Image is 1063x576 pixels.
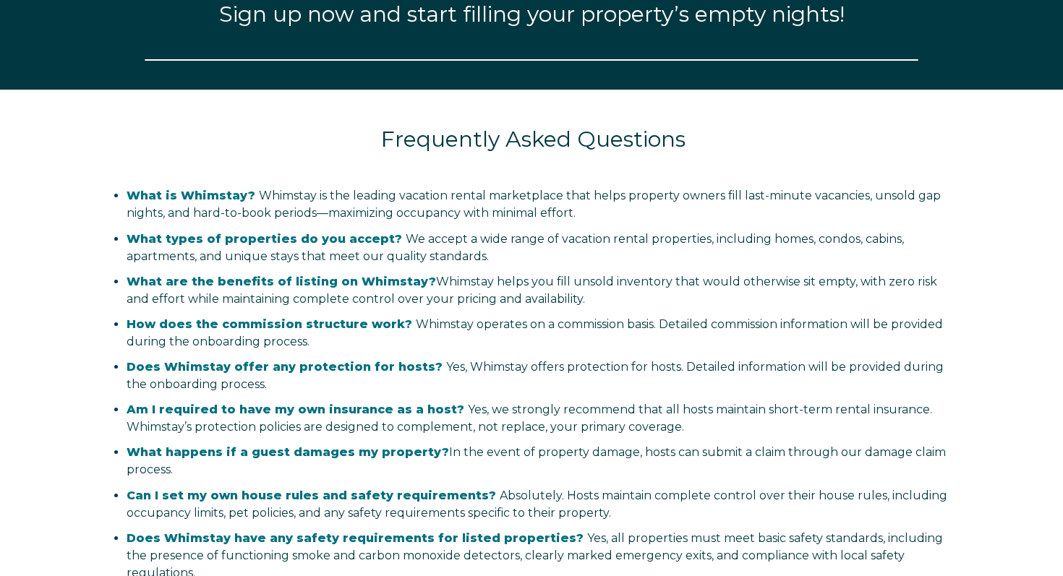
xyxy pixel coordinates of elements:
[127,360,944,391] span: Yes, Whimstay offers protection for hosts. Detailed information will be provided during the onboa...
[127,275,937,306] span: Whimstay helps you fill unsold inventory that would otherwise sit empty, with zero risk and effor...
[127,189,255,202] span: What is Whimstay?
[127,189,941,220] span: Whimstay is the leading vacation rental marketplace that helps property owners fill last-minute v...
[127,360,443,374] span: Does Whimstay offer any protection for hosts?
[381,126,686,152] span: Frequently Asked Questions
[219,1,845,27] span: Sign up now and start filling your property’s empty nights!
[127,489,947,520] span: Absolutely. Hosts maintain complete control over their house rules, including occupancy limits, p...
[127,531,584,545] span: Does Whimstay have any safety requirements for listed properties?
[127,317,412,331] span: How does the commission structure work?
[127,403,464,416] span: Am I required to have my own insurance as a host?
[127,317,943,348] span: Whimstay operates on a commission basis. Detailed commission information will be provided during ...
[127,232,402,246] span: What types of properties do you accept?
[127,489,496,502] span: Can I set my own house rules and safety requirements?
[127,403,932,434] span: Yes, we strongly recommend that all hosts maintain short-term rental insurance. Whimstay’s protec...
[127,445,449,459] strong: What happens if a guest damages my property?
[127,445,946,476] span: In the event of property damage, hosts can submit a claim through our damage claim process.
[127,232,904,263] span: We accept a wide range of vacation rental properties, including homes, condos, cabins, apartments...
[127,275,436,288] strong: What are the benefits of listing on Whimstay?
